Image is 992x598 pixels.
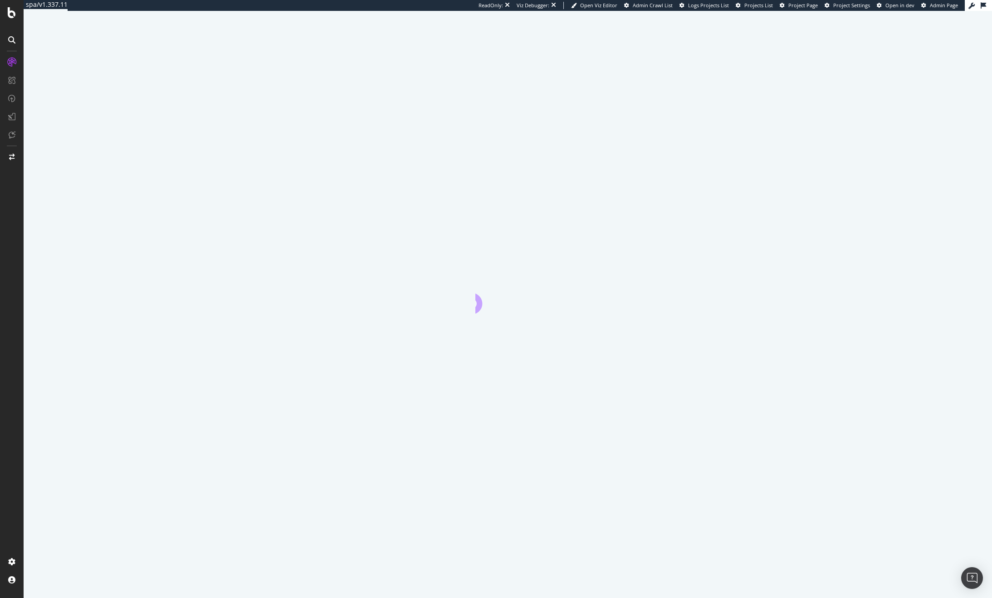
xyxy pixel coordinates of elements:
a: Projects List [736,2,773,9]
span: Projects List [744,2,773,9]
div: Viz Debugger: [517,2,549,9]
span: Project Page [788,2,818,9]
span: Admin Page [930,2,958,9]
span: Admin Crawl List [633,2,673,9]
a: Admin Page [921,2,958,9]
div: animation [475,281,541,314]
div: ReadOnly: [479,2,503,9]
a: Open Viz Editor [571,2,617,9]
a: Project Page [780,2,818,9]
div: Open Intercom Messenger [961,567,983,589]
a: Open in dev [877,2,914,9]
span: Logs Projects List [688,2,729,9]
a: Logs Projects List [679,2,729,9]
span: Open Viz Editor [580,2,617,9]
a: Admin Crawl List [624,2,673,9]
span: Project Settings [833,2,870,9]
span: Open in dev [885,2,914,9]
a: Project Settings [825,2,870,9]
